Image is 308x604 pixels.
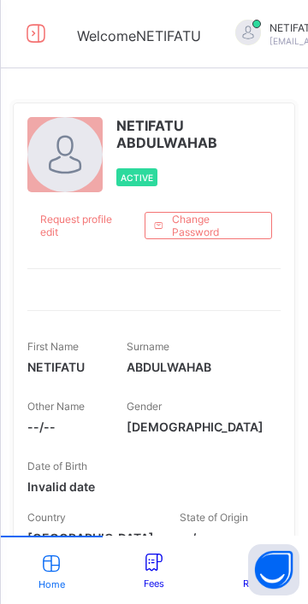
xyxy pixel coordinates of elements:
span: --/-- [27,419,101,434]
span: Welcome NETIFATU [77,27,201,44]
span: Change Password [172,213,258,238]
span: Fees [141,578,168,589]
span: NETIFATU ABDULWAHAB [116,117,281,151]
button: Open asap [248,544,299,595]
a: Result [243,551,270,589]
span: Surname [127,340,169,353]
span: Active [121,173,153,183]
a: Fees [141,551,168,589]
span: Other Name [27,400,85,413]
span: Country [27,511,66,524]
span: Result [243,578,270,589]
span: Request profile edit [40,213,132,238]
span: Home [38,578,65,590]
a: Home [38,552,65,590]
span: [DEMOGRAPHIC_DATA] [127,419,264,434]
span: Gender [127,400,162,413]
span: ABDULWAHAB [127,360,264,374]
span: Date of Birth [27,460,87,472]
span: First Name [27,340,79,353]
span: --/-- [180,531,264,545]
span: Invalid date [27,479,101,494]
span: State of Origin [180,511,248,524]
span: NETIFATU [27,360,101,374]
span: [GEOGRAPHIC_DATA] [27,531,154,545]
